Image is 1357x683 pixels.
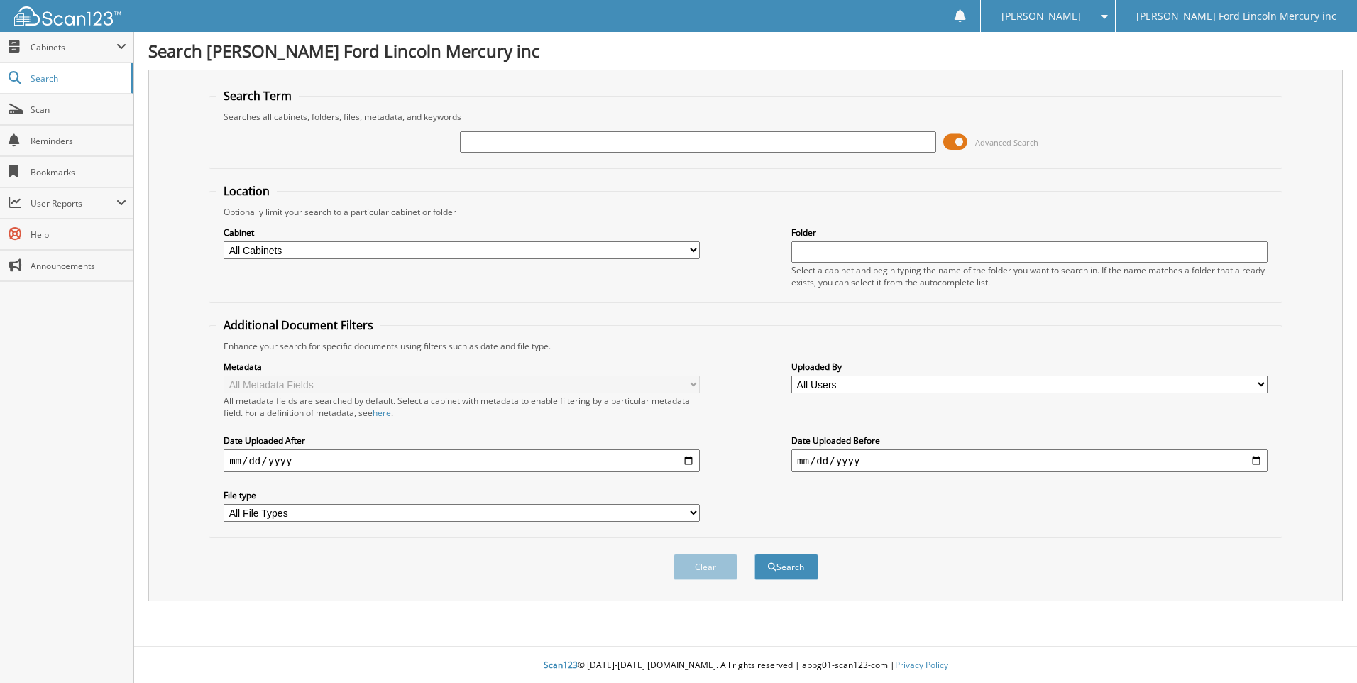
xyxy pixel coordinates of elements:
[1001,12,1081,21] span: [PERSON_NAME]
[31,135,126,147] span: Reminders
[224,226,700,239] label: Cabinet
[975,137,1038,148] span: Advanced Search
[31,197,116,209] span: User Reports
[224,435,700,447] label: Date Uploaded After
[224,361,700,373] label: Metadata
[31,104,126,116] span: Scan
[224,449,700,472] input: start
[134,648,1357,683] div: © [DATE]-[DATE] [DOMAIN_NAME]. All rights reserved | appg01-scan123-com |
[674,554,737,580] button: Clear
[31,166,126,178] span: Bookmarks
[544,659,578,671] span: Scan123
[224,395,700,419] div: All metadata fields are searched by default. Select a cabinet with metadata to enable filtering b...
[216,206,1275,218] div: Optionally limit your search to a particular cabinet or folder
[216,317,380,333] legend: Additional Document Filters
[791,264,1268,288] div: Select a cabinet and begin typing the name of the folder you want to search in. If the name match...
[224,489,700,501] label: File type
[31,72,124,84] span: Search
[216,111,1275,123] div: Searches all cabinets, folders, files, metadata, and keywords
[31,229,126,241] span: Help
[148,39,1343,62] h1: Search [PERSON_NAME] Ford Lincoln Mercury inc
[754,554,818,580] button: Search
[216,340,1275,352] div: Enhance your search for specific documents using filters such as date and file type.
[31,260,126,272] span: Announcements
[31,41,116,53] span: Cabinets
[791,435,1268,447] label: Date Uploaded Before
[1136,12,1336,21] span: [PERSON_NAME] Ford Lincoln Mercury inc
[791,449,1268,472] input: end
[216,88,299,104] legend: Search Term
[791,226,1268,239] label: Folder
[373,407,391,419] a: here
[895,659,948,671] a: Privacy Policy
[216,183,277,199] legend: Location
[14,6,121,26] img: scan123-logo-white.svg
[791,361,1268,373] label: Uploaded By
